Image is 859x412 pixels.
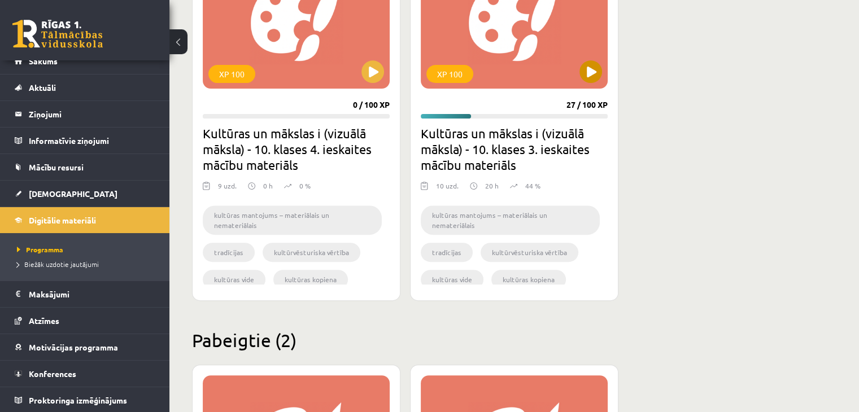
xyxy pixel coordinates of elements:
[15,308,155,334] a: Atzīmes
[29,342,118,352] span: Motivācijas programma
[29,82,56,93] span: Aktuāli
[436,181,459,198] div: 10 uzd.
[192,329,836,351] h2: Pabeigtie (2)
[15,74,155,100] a: Aktuāli
[29,101,155,127] legend: Ziņojumi
[15,361,155,387] a: Konferences
[29,128,155,154] legend: Informatīvie ziņojumi
[203,270,265,289] li: kultūras vide
[29,189,117,199] span: [DEMOGRAPHIC_DATA]
[15,334,155,360] a: Motivācijas programma
[263,181,273,191] p: 0 h
[273,270,348,289] li: kultūras kopiena
[29,215,96,225] span: Digitālie materiāli
[203,205,382,235] li: kultūras mantojums – materiālais un nemateriālais
[29,162,84,172] span: Mācību resursi
[15,48,155,74] a: Sākums
[491,270,566,289] li: kultūras kopiena
[263,243,360,262] li: kultūrvēsturiska vērtība
[29,281,155,307] legend: Maksājumi
[421,270,483,289] li: kultūras vide
[218,181,237,198] div: 9 uzd.
[421,205,600,235] li: kultūras mantojums – materiālais un nemateriālais
[17,245,63,254] span: Programma
[15,128,155,154] a: Informatīvie ziņojumi
[525,181,540,191] p: 44 %
[15,281,155,307] a: Maksājumi
[29,395,127,405] span: Proktoringa izmēģinājums
[17,244,158,255] a: Programma
[15,154,155,180] a: Mācību resursi
[15,207,155,233] a: Digitālie materiāli
[15,101,155,127] a: Ziņojumi
[29,369,76,379] span: Konferences
[29,56,58,66] span: Sākums
[15,181,155,207] a: [DEMOGRAPHIC_DATA]
[29,315,59,326] span: Atzīmes
[481,243,578,262] li: kultūrvēsturiska vērtība
[421,125,608,173] h2: Kultūras un mākslas i (vizuālā māksla) - 10. klases 3. ieskaites mācību materiāls
[203,243,255,262] li: tradīcijas
[485,181,499,191] p: 20 h
[426,65,473,83] div: XP 100
[299,181,311,191] p: 0 %
[208,65,255,83] div: XP 100
[203,125,390,173] h2: Kultūras un mākslas i (vizuālā māksla) - 10. klases 4. ieskaites mācību materiāls
[17,260,99,269] span: Biežāk uzdotie jautājumi
[421,243,473,262] li: tradīcijas
[12,20,103,48] a: Rīgas 1. Tālmācības vidusskola
[17,259,158,269] a: Biežāk uzdotie jautājumi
